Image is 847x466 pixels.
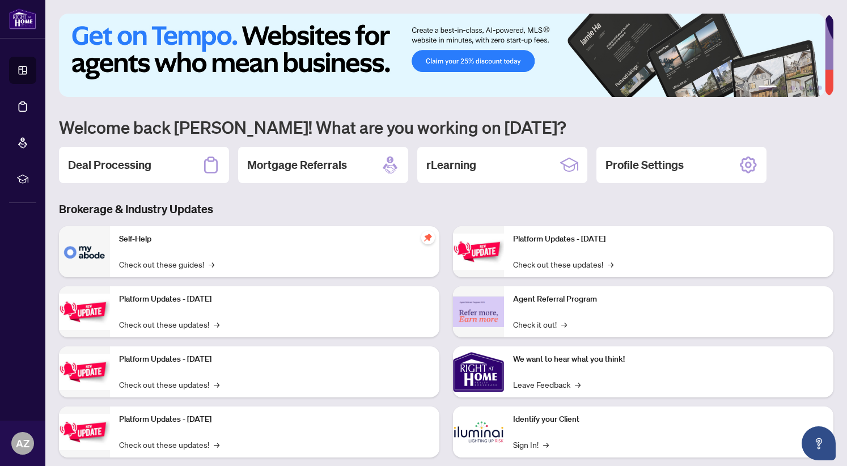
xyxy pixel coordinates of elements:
h2: Deal Processing [68,157,151,173]
span: pushpin [421,231,435,244]
span: AZ [16,435,29,451]
h2: rLearning [426,157,476,173]
button: 5 [808,86,813,90]
img: Agent Referral Program [453,296,504,328]
button: 6 [818,86,822,90]
img: Identify your Client [453,406,504,457]
p: We want to hear what you think! [513,353,824,366]
p: Platform Updates - [DATE] [513,233,824,245]
span: → [561,318,567,331]
p: Identify your Client [513,413,824,426]
a: Check out these updates!→ [513,258,613,270]
button: 1 [759,86,777,90]
a: Check out these updates!→ [119,318,219,331]
img: Platform Updates - September 16, 2025 [59,294,110,329]
a: Check it out!→ [513,318,567,331]
span: → [214,318,219,331]
img: We want to hear what you think! [453,346,504,397]
button: 3 [790,86,795,90]
span: → [209,258,214,270]
span: → [575,378,581,391]
img: Platform Updates - July 21, 2025 [59,354,110,389]
button: Open asap [802,426,836,460]
p: Agent Referral Program [513,293,824,306]
span: → [214,438,219,451]
span: → [543,438,549,451]
img: Slide 0 [59,14,825,97]
img: logo [9,9,36,29]
a: Check out these updates!→ [119,378,219,391]
p: Platform Updates - [DATE] [119,413,430,426]
a: Sign In!→ [513,438,549,451]
button: 4 [799,86,804,90]
span: → [214,378,219,391]
h1: Welcome back [PERSON_NAME]! What are you working on [DATE]? [59,116,833,138]
h2: Mortgage Referrals [247,157,347,173]
a: Check out these guides!→ [119,258,214,270]
img: Self-Help [59,226,110,277]
img: Platform Updates - July 8, 2025 [59,414,110,450]
a: Leave Feedback→ [513,378,581,391]
h3: Brokerage & Industry Updates [59,201,833,217]
p: Platform Updates - [DATE] [119,353,430,366]
span: → [608,258,613,270]
p: Self-Help [119,233,430,245]
button: 2 [781,86,786,90]
h2: Profile Settings [605,157,684,173]
a: Check out these updates!→ [119,438,219,451]
p: Platform Updates - [DATE] [119,293,430,306]
img: Platform Updates - June 23, 2025 [453,234,504,269]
